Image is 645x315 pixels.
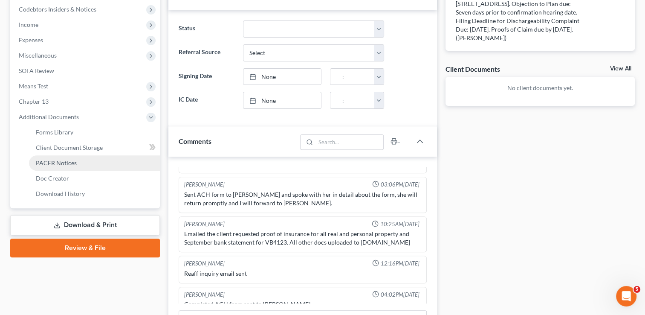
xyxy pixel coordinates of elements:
input: -- : -- [330,92,374,108]
a: Doc Creator [29,171,160,186]
label: Status [174,20,238,38]
label: Referral Source [174,44,238,61]
p: No client documents yet. [452,84,628,92]
a: Forms Library [29,125,160,140]
label: Signing Date [174,68,238,85]
input: -- : -- [330,69,374,85]
div: Sent ACH form to [PERSON_NAME] and spoke with her in detail about the form, she will return promp... [184,190,421,207]
span: Download History [36,190,85,197]
div: [PERSON_NAME] [184,291,225,299]
input: Search... [315,135,383,149]
span: Codebtors Insiders & Notices [19,6,96,13]
span: 10:25AM[DATE] [380,220,419,228]
span: Doc Creator [36,175,69,182]
span: 5 [633,286,640,293]
span: Client Document Storage [36,144,103,151]
div: Client Documents [445,64,500,73]
a: Review & File [10,239,160,257]
span: SOFA Review [19,67,54,74]
a: Client Document Storage [29,140,160,155]
a: SOFA Review [12,63,160,79]
span: 12:16PM[DATE] [381,260,419,268]
a: PACER Notices [29,155,160,171]
div: [PERSON_NAME] [184,260,225,268]
span: Expenses [19,36,43,44]
a: View All [610,66,631,72]
a: Download & Print [10,215,160,235]
div: Completed ACH form sent to [PERSON_NAME] [184,300,421,309]
span: Additional Documents [19,113,79,120]
div: [PERSON_NAME] [184,220,225,228]
span: 03:06PM[DATE] [381,181,419,189]
span: Means Test [19,82,48,90]
label: IC Date [174,92,238,109]
div: Reaff inquiry email sent [184,269,421,278]
a: None [243,92,321,108]
span: Chapter 13 [19,98,49,105]
div: Emailed the client requested proof of insurance for all real and personal property and September ... [184,230,421,247]
span: 04:02PM[DATE] [381,291,419,299]
span: Forms Library [36,128,73,136]
span: Miscellaneous [19,52,57,59]
a: Download History [29,186,160,201]
div: [PERSON_NAME] [184,181,225,189]
iframe: Intercom live chat [616,286,636,306]
span: PACER Notices [36,159,77,166]
span: Income [19,21,38,28]
a: None [243,69,321,85]
span: Comments [179,137,211,145]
